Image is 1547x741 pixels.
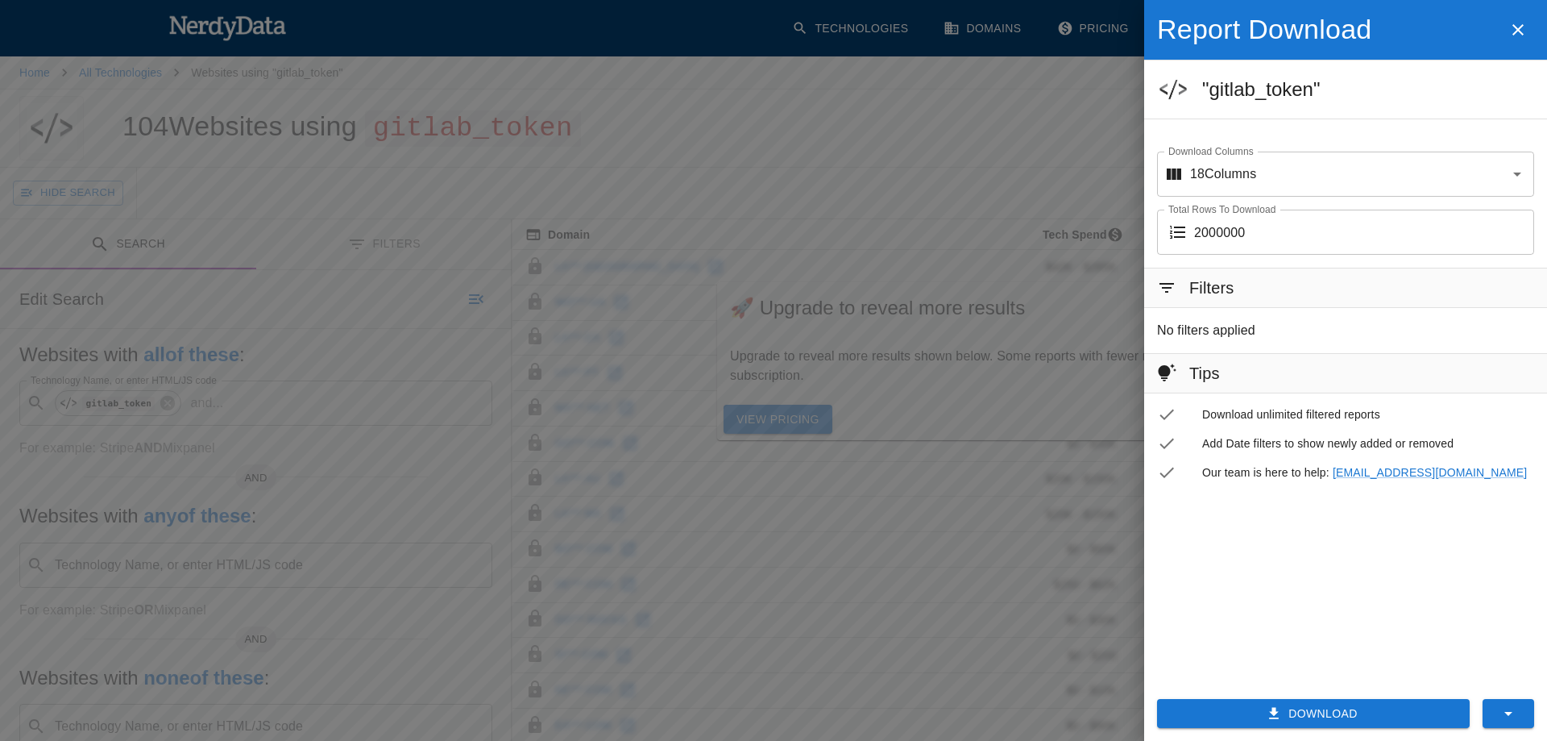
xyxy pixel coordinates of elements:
[1157,321,1255,340] p: No filters applied
[1168,202,1276,216] label: Total Rows To Download
[1333,466,1527,479] a: [EMAIL_ADDRESS][DOMAIN_NAME]
[1190,164,1256,184] p: 18 Columns
[1157,699,1470,729] button: Download
[1157,13,1502,47] h4: Report Download
[1189,275,1234,301] h6: Filters
[1189,360,1220,386] h6: Tips
[1168,144,1254,158] label: Download Columns
[1202,464,1534,481] span: Our team is here to help:
[1202,435,1534,452] span: Add Date filters to show newly added or removed
[1202,77,1534,102] h5: "gitlab_token"
[1157,73,1189,106] img: 0.jpg
[1202,406,1534,423] span: Download unlimited filtered reports
[1506,163,1528,185] button: Open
